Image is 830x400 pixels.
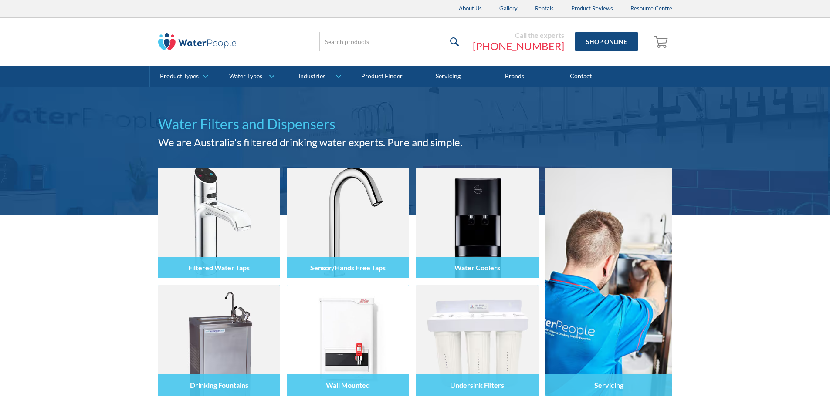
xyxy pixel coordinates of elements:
[481,66,548,87] a: Brands
[594,381,623,389] h4: Servicing
[415,66,481,87] a: Servicing
[349,66,415,87] a: Product Finder
[319,32,464,51] input: Search products
[473,31,564,40] div: Call the experts
[158,285,280,396] img: Drinking Fountains
[158,168,280,278] img: Filtered Water Taps
[282,66,348,87] a: Industries
[287,168,409,278] img: Sensor/Hands Free Taps
[575,32,638,51] a: Shop Online
[654,34,670,48] img: shopping cart
[229,73,262,80] div: Water Types
[150,66,216,87] a: Product Types
[416,168,538,278] img: Water Coolers
[473,40,564,53] a: [PHONE_NUMBER]
[545,168,672,396] a: Servicing
[190,381,248,389] h4: Drinking Fountains
[450,381,504,389] h4: Undersink Filters
[326,381,370,389] h4: Wall Mounted
[651,31,672,52] a: Open empty cart
[416,285,538,396] img: Undersink Filters
[216,66,282,87] a: Water Types
[160,73,199,80] div: Product Types
[188,263,250,272] h4: Filtered Water Taps
[454,263,500,272] h4: Water Coolers
[158,33,237,50] img: The Water People
[310,263,386,272] h4: Sensor/Hands Free Taps
[548,66,614,87] a: Contact
[287,285,409,396] img: Wall Mounted
[298,73,325,80] div: Industries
